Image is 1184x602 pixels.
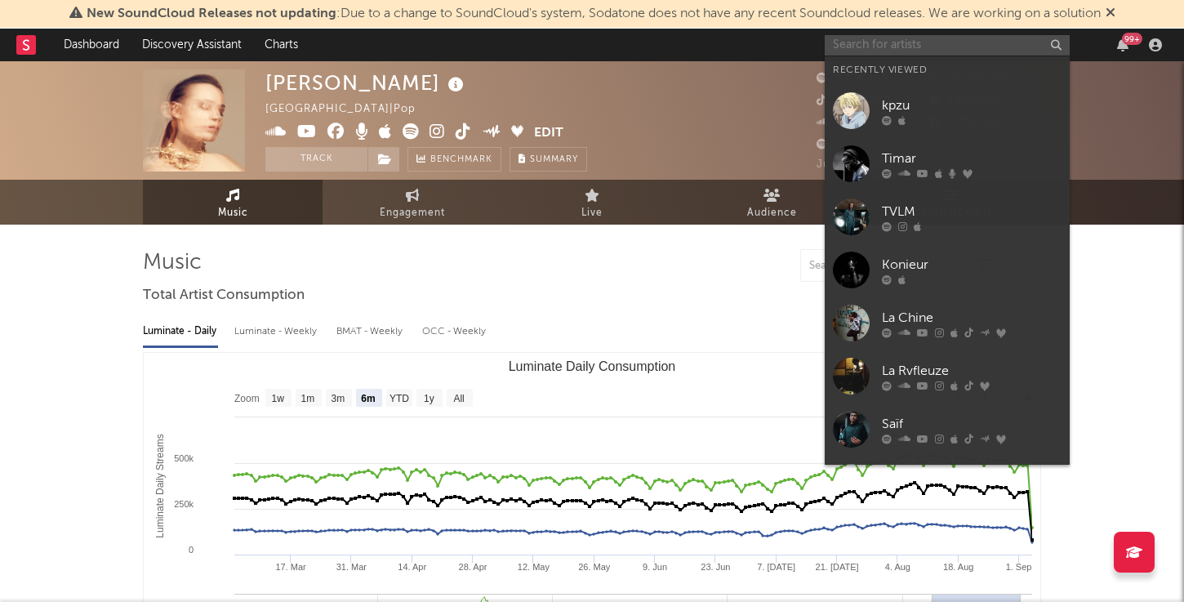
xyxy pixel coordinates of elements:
[265,147,367,172] button: Track
[143,286,305,305] span: Total Artist Consumption
[581,203,603,223] span: Live
[682,180,861,225] a: Audience
[817,74,889,84] span: 3 729 466
[816,562,859,572] text: 21. [DATE]
[301,393,315,404] text: 1m
[825,84,1070,137] a: kpzu
[825,190,1070,243] a: TVLM
[389,393,409,404] text: YTD
[253,29,309,61] a: Charts
[882,308,1062,328] div: La Chine
[817,159,912,170] span: Jump Score: 27.8
[336,562,367,572] text: 31. Mar
[825,297,1070,350] a: La Chine
[272,393,285,404] text: 1w
[430,150,492,170] span: Benchmark
[882,414,1062,434] div: Saïf
[131,29,253,61] a: Discovery Assistant
[817,96,892,106] span: 6 600 000
[265,69,468,96] div: [PERSON_NAME]
[87,7,1101,20] span: : Due to a change to SoundCloud's system, Sodatone does not have any recent Soundcloud releases. ...
[323,180,502,225] a: Engagement
[757,562,795,572] text: 7. [DATE]
[825,243,1070,297] a: Konieur
[154,434,166,537] text: Luminate Daily Streams
[265,100,434,119] div: [GEOGRAPHIC_DATA] | Pop
[510,147,587,172] button: Summary
[1106,7,1115,20] span: Dismiss
[534,123,563,144] button: Edit
[398,562,426,572] text: 14. Apr
[882,149,1062,168] div: Timar
[275,562,306,572] text: 17. Mar
[189,545,194,555] text: 0
[578,562,611,572] text: 26. May
[453,393,464,404] text: All
[825,137,1070,190] a: Timar
[882,255,1062,274] div: Konieur
[882,96,1062,115] div: kpzu
[882,361,1062,381] div: La Rvfleuze
[459,562,487,572] text: 28. Apr
[825,35,1070,56] input: Search for artists
[143,180,323,225] a: Music
[143,318,218,346] div: Luminate - Daily
[1117,38,1128,51] button: 99+
[817,118,872,128] span: 21 886
[747,203,797,223] span: Audience
[801,260,973,273] input: Search by song name or URL
[332,393,345,404] text: 3m
[407,147,501,172] a: Benchmark
[530,155,578,164] span: Summary
[422,318,487,346] div: OCC - Weekly
[87,7,336,20] span: New SoundCloud Releases not updating
[218,203,248,223] span: Music
[943,562,973,572] text: 18. Aug
[643,562,667,572] text: 9. Jun
[817,140,989,150] span: 5 936 039 Monthly Listeners
[825,403,1070,456] a: Saïf
[502,180,682,225] a: Live
[833,60,1062,80] div: Recently Viewed
[1122,33,1142,45] div: 99 +
[882,202,1062,221] div: TVLM
[234,318,320,346] div: Luminate - Weekly
[509,359,676,373] text: Luminate Daily Consumption
[1006,562,1032,572] text: 1. Sep
[380,203,445,223] span: Engagement
[52,29,131,61] a: Dashboard
[336,318,406,346] div: BMAT - Weekly
[825,350,1070,403] a: La Rvfleuze
[174,499,194,509] text: 250k
[234,393,260,404] text: Zoom
[518,562,550,572] text: 12. May
[174,453,194,463] text: 500k
[825,456,1070,509] a: VEN1
[885,562,910,572] text: 4. Aug
[361,393,375,404] text: 6m
[424,393,434,404] text: 1y
[701,562,730,572] text: 23. Jun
